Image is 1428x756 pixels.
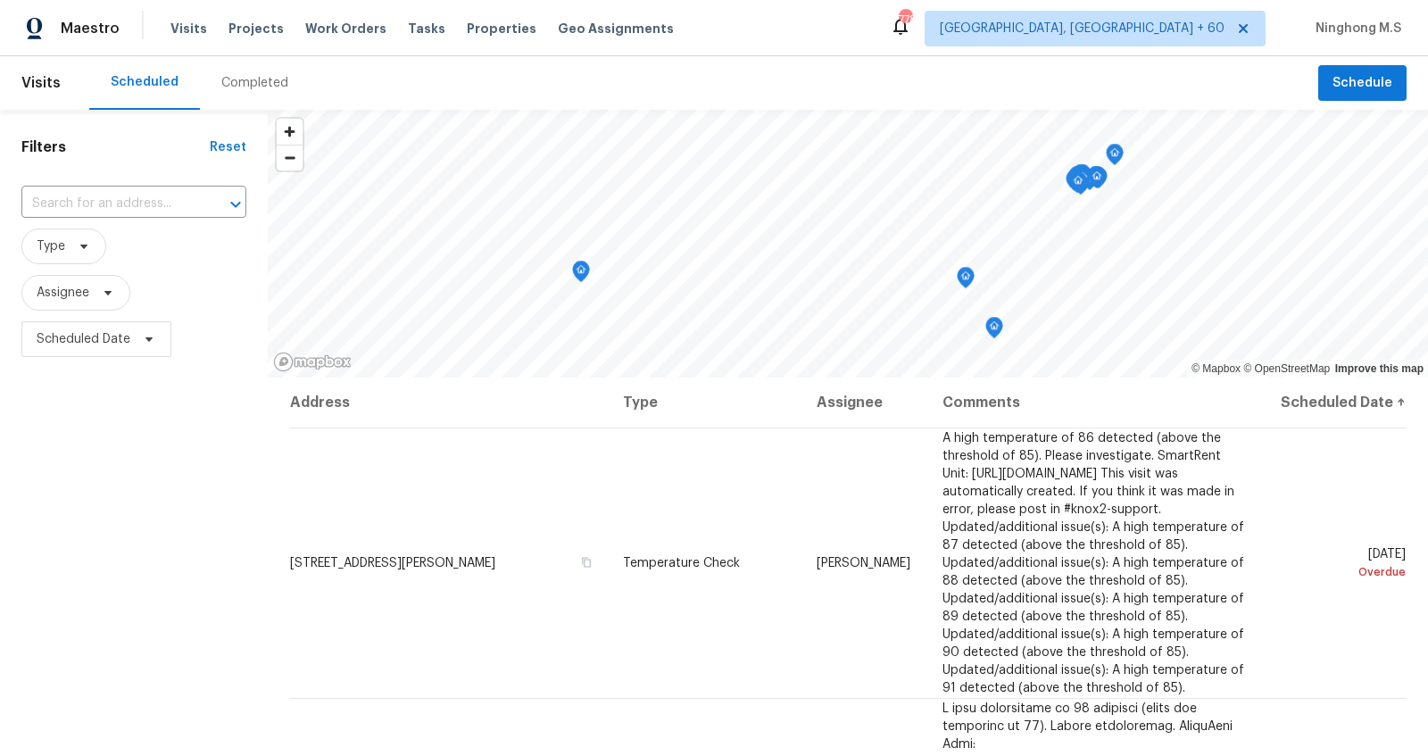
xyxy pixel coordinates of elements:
[61,20,120,37] span: Maestro
[1263,378,1407,428] th: Scheduled Date ↑
[928,378,1264,428] th: Comments
[1068,166,1086,194] div: Map marker
[1333,72,1392,95] span: Schedule
[1335,362,1424,375] a: Improve this map
[940,20,1225,37] span: [GEOGRAPHIC_DATA], [GEOGRAPHIC_DATA] + 60
[290,557,495,569] span: [STREET_ADDRESS][PERSON_NAME]
[942,432,1244,694] span: A high temperature of 86 detected (above the threshold of 85). Please investigate. SmartRent Unit...
[985,317,1003,345] div: Map marker
[210,138,246,156] div: Reset
[37,284,89,302] span: Assignee
[467,20,536,37] span: Properties
[623,557,740,569] span: Temperature Check
[899,11,911,29] div: 778
[221,74,288,92] div: Completed
[408,22,445,35] span: Tasks
[223,192,248,217] button: Open
[1318,65,1407,102] button: Schedule
[289,378,609,428] th: Address
[1069,171,1087,199] div: Map marker
[1277,563,1406,581] div: Overdue
[957,267,975,295] div: Map marker
[111,73,178,91] div: Scheduled
[37,237,65,255] span: Type
[802,378,927,428] th: Assignee
[1072,164,1090,192] div: Map marker
[1191,362,1241,375] a: Mapbox
[37,330,130,348] span: Scheduled Date
[609,378,802,428] th: Type
[558,20,674,37] span: Geo Assignments
[1087,166,1105,194] div: Map marker
[21,63,61,103] span: Visits
[817,557,910,569] span: [PERSON_NAME]
[1088,167,1106,195] div: Map marker
[170,20,207,37] span: Visits
[228,20,284,37] span: Projects
[21,190,196,218] input: Search for an address...
[1074,164,1092,192] div: Map marker
[268,110,1428,378] canvas: Map
[1106,144,1124,171] div: Map marker
[1308,20,1401,37] span: Ninghong M.S
[1074,168,1092,195] div: Map marker
[21,138,210,156] h1: Filters
[572,261,590,288] div: Map marker
[277,145,303,170] button: Zoom out
[273,352,352,372] a: Mapbox homepage
[578,554,594,570] button: Copy Address
[305,20,386,37] span: Work Orders
[1277,548,1406,581] span: [DATE]
[1243,362,1330,375] a: OpenStreetMap
[277,119,303,145] button: Zoom in
[1066,170,1083,197] div: Map marker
